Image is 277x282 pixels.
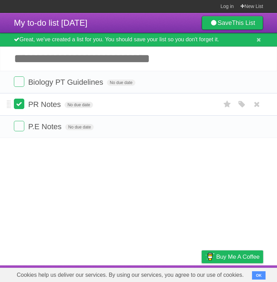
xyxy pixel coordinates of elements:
[14,99,24,109] label: Done
[14,121,24,131] label: Done
[252,271,266,280] button: OK
[28,122,63,131] span: P.E Notes
[109,267,124,280] a: About
[221,99,234,110] label: Star task
[193,267,211,280] a: Privacy
[232,19,255,26] b: This List
[216,251,260,263] span: Buy me a coffee
[65,124,93,130] span: No due date
[14,18,87,27] span: My to-do list [DATE]
[28,100,62,109] span: PR Notes
[132,267,160,280] a: Developers
[219,267,263,280] a: Suggest a feature
[65,102,93,108] span: No due date
[202,16,263,30] a: SaveThis List
[10,268,251,282] span: Cookies help us deliver our services. By using our services, you agree to our use of cookies.
[28,78,105,86] span: Biology PT Guidelines
[14,76,24,87] label: Done
[205,251,215,263] img: Buy me a coffee
[107,80,135,86] span: No due date
[169,267,184,280] a: Terms
[202,250,263,263] a: Buy me a coffee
